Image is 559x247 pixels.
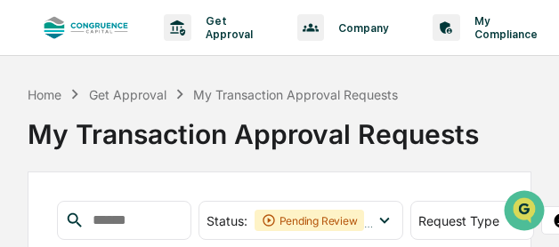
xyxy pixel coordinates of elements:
img: Greenboard [18,9,53,44]
a: Powered byPylon [126,115,215,129]
span: Pylon [177,116,215,129]
p: Company [324,21,397,35]
div: My Transaction Approval Requests [28,104,531,150]
p: How can we help? [18,62,324,91]
input: Clear [46,106,294,124]
img: logo [43,16,128,40]
p: Get Approval [191,14,262,41]
p: My Compliance [460,14,547,41]
span: Status : [207,213,247,228]
span: Request Type [418,213,499,228]
iframe: Open customer support [502,188,550,236]
div: Pending Review [255,210,365,231]
div: Home [28,87,61,102]
div: Get Approval [89,87,166,102]
div: My Transaction Approval Requests [193,87,398,102]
